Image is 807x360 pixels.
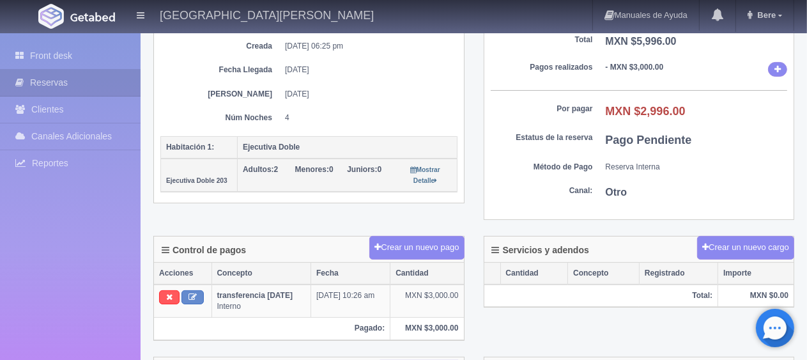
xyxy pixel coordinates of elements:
span: 0 [295,165,334,174]
dt: Método de Pago [491,162,593,173]
dt: Creada [170,41,272,52]
dd: 4 [285,113,448,123]
img: Getabed [70,12,115,22]
h4: Servicios y adendos [492,246,589,255]
dd: Reserva Interna [606,162,788,173]
th: Pagado: [154,318,390,340]
dt: Núm Noches [170,113,272,123]
th: Registrado [639,263,718,285]
th: Importe [718,263,794,285]
small: Ejecutiva Doble 203 [166,177,227,184]
td: Interno [211,285,311,318]
b: MXN $5,996.00 [606,36,677,47]
span: 0 [347,165,381,174]
th: MXN $0.00 [718,285,794,307]
td: [DATE] 10:26 am [311,285,390,318]
dd: [DATE] [285,65,448,75]
th: MXN $3,000.00 [390,318,464,340]
dd: [DATE] 06:25 pm [285,41,448,52]
span: 2 [243,165,278,174]
dt: [PERSON_NAME] [170,89,272,100]
strong: Juniors: [347,165,377,174]
th: Concepto [211,263,311,285]
th: Ejecutiva Doble [238,136,457,159]
small: Mostrar Detalle [411,166,440,184]
span: Bere [754,10,776,20]
b: transferencia [DATE] [217,291,293,300]
dt: Estatus de la reserva [491,132,593,143]
img: Getabed [38,4,64,29]
a: Mostrar Detalle [411,165,440,185]
th: Cantidad [500,263,568,285]
b: - MXN $3,000.00 [606,63,664,72]
dt: Canal: [491,185,593,196]
b: Otro [606,187,627,198]
h4: [GEOGRAPHIC_DATA][PERSON_NAME] [160,6,374,22]
th: Cantidad [390,263,464,285]
dt: Total [491,35,593,45]
b: Pago Pendiente [606,134,692,146]
th: Fecha [311,263,390,285]
dt: Fecha Llegada [170,65,272,75]
dd: [DATE] [285,89,448,100]
td: MXN $3,000.00 [390,285,464,318]
h4: Control de pagos [162,246,246,255]
dt: Pagos realizados [491,62,593,73]
strong: Menores: [295,165,329,174]
th: Concepto [568,263,640,285]
th: Acciones [154,263,211,285]
b: Habitación 1: [166,143,214,152]
b: MXN $2,996.00 [606,105,686,118]
button: Crear un nuevo pago [369,236,464,260]
strong: Adultos: [243,165,274,174]
dt: Por pagar [491,104,593,114]
th: Total: [484,285,718,307]
button: Crear un nuevo cargo [697,236,794,260]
